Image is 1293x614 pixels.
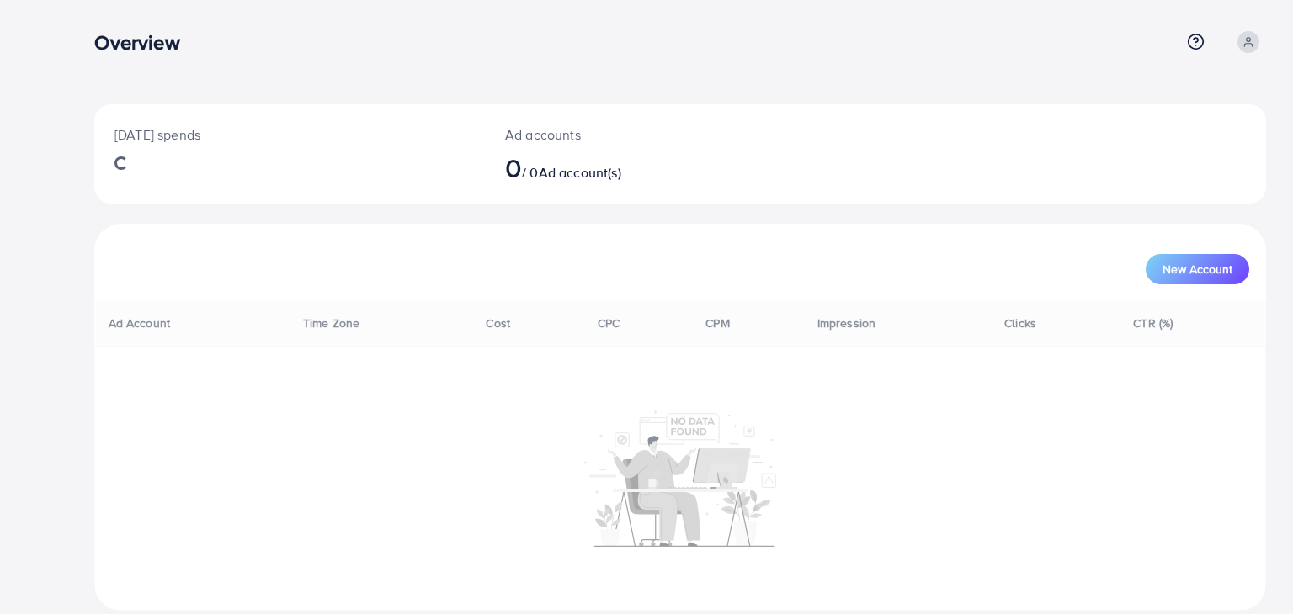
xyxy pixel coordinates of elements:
[505,151,758,183] h2: / 0
[505,124,758,145] p: Ad accounts
[505,148,522,187] span: 0
[114,124,465,145] p: [DATE] spends
[1146,254,1249,284] button: New Account
[539,163,621,182] span: Ad account(s)
[94,30,193,55] h3: Overview
[1163,263,1232,275] span: New Account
